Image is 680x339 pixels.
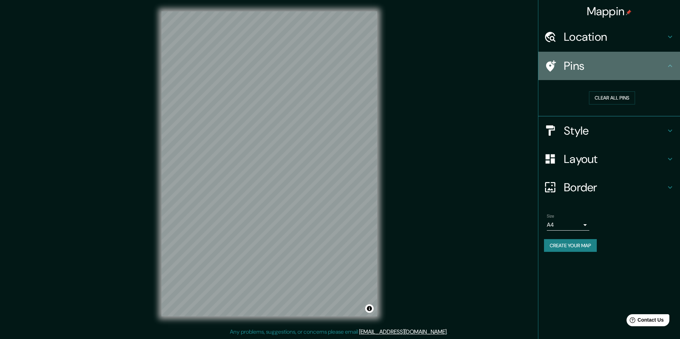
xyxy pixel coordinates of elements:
button: Create your map [544,239,597,252]
h4: Layout [564,152,666,166]
iframe: Help widget launcher [617,311,672,331]
button: Clear all pins [589,91,635,104]
h4: Mappin [587,4,632,18]
a: [EMAIL_ADDRESS][DOMAIN_NAME] [359,328,447,335]
h4: Style [564,124,666,138]
h4: Location [564,30,666,44]
h4: Border [564,180,666,194]
div: Style [538,117,680,145]
div: Border [538,173,680,202]
div: Location [538,23,680,51]
div: . [448,328,449,336]
button: Toggle attribution [365,304,374,313]
div: . [449,328,450,336]
p: Any problems, suggestions, or concerns please email . [230,328,448,336]
h4: Pins [564,59,666,73]
div: Layout [538,145,680,173]
div: Pins [538,52,680,80]
img: pin-icon.png [626,10,631,15]
label: Size [547,213,554,219]
canvas: Map [161,11,377,316]
div: A4 [547,219,589,231]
